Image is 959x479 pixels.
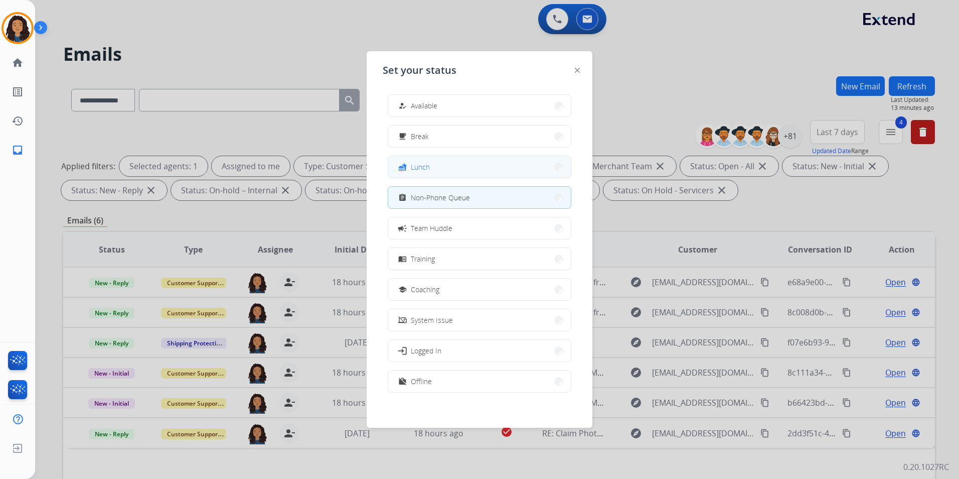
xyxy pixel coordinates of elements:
[411,162,430,172] span: Lunch
[411,284,439,295] span: Coaching
[388,95,571,116] button: Available
[411,254,435,264] span: Training
[388,187,571,208] button: Non-Phone Queue
[397,345,407,355] mat-icon: login
[411,131,429,142] span: Break
[411,315,453,325] span: System Issue
[388,340,571,362] button: Logged In
[411,192,470,203] span: Non-Phone Queue
[388,217,571,239] button: Team Huddle
[575,68,580,73] img: close-button
[12,57,24,69] mat-icon: home
[388,279,571,300] button: Coaching
[388,371,571,392] button: Offline
[12,115,24,127] mat-icon: history
[398,377,407,386] mat-icon: work_off
[398,316,407,324] mat-icon: phonelink_off
[411,100,437,111] span: Available
[388,248,571,270] button: Training
[388,126,571,147] button: Break
[411,223,452,233] span: Team Huddle
[903,461,949,473] p: 0.20.1027RC
[12,144,24,156] mat-icon: inbox
[411,345,441,356] span: Logged In
[411,376,432,387] span: Offline
[12,86,24,98] mat-icon: list_alt
[398,132,407,141] mat-icon: free_breakfast
[398,255,407,263] mat-icon: menu_book
[388,309,571,331] button: System Issue
[383,63,456,77] span: Set your status
[398,163,407,171] mat-icon: fastfood
[398,101,407,110] mat-icon: how_to_reg
[397,223,407,233] mat-icon: campaign
[398,285,407,294] mat-icon: school
[388,156,571,178] button: Lunch
[398,193,407,202] mat-icon: assignment
[4,14,32,42] img: avatar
